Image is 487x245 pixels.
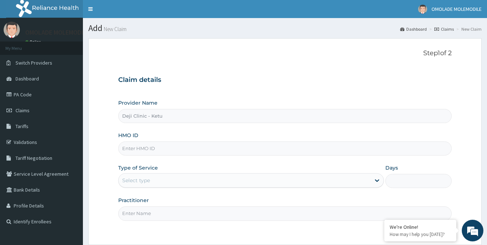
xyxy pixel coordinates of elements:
[434,26,454,32] a: Claims
[385,164,398,171] label: Days
[102,26,127,32] small: New Claim
[118,49,452,57] p: Step 1 of 2
[118,197,149,204] label: Practitioner
[418,5,427,14] img: User Image
[13,36,29,54] img: d_794563401_company_1708531726252_794563401
[25,29,90,36] p: OMOLADE MOLEMODILE
[118,206,452,220] input: Enter Name
[118,164,158,171] label: Type of Service
[25,39,43,44] a: Online
[118,4,136,21] div: Minimize live chat window
[431,6,482,12] span: OMOLADE MOLEMODILE
[118,132,138,139] label: HMO ID
[122,177,150,184] div: Select type
[16,60,52,66] span: Switch Providers
[4,22,20,38] img: User Image
[390,224,451,230] div: We're Online!
[16,123,28,130] span: Tariffs
[88,23,482,33] h1: Add
[118,99,158,106] label: Provider Name
[42,75,99,148] span: We're online!
[455,26,482,32] li: New Claim
[118,141,452,156] input: Enter HMO ID
[400,26,427,32] a: Dashboard
[37,40,121,50] div: Chat with us now
[4,166,137,191] textarea: Type your message and hit 'Enter'
[390,231,451,237] p: How may I help you today?
[16,75,39,82] span: Dashboard
[118,76,452,84] h3: Claim details
[16,155,52,161] span: Tariff Negotiation
[16,107,30,114] span: Claims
